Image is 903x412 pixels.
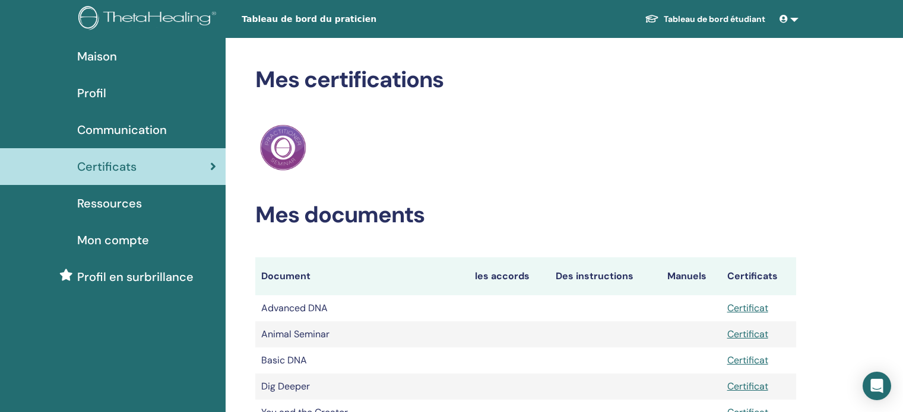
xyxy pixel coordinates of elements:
[721,257,796,295] th: Certificats
[255,373,469,400] td: Dig Deeper
[77,268,194,286] span: Profil en surbrillance
[255,295,469,321] td: Advanced DNA
[727,302,768,314] a: Certificat
[77,47,117,65] span: Maison
[77,194,142,212] span: Ressources
[727,354,768,366] a: Certificat
[661,257,721,295] th: Manuels
[242,13,420,25] span: Tableau de bord du praticien
[77,158,137,175] span: Certificats
[645,14,659,24] img: graduation-cap-white.svg
[255,347,469,373] td: Basic DNA
[727,380,768,392] a: Certificat
[77,84,106,102] span: Profil
[469,257,550,295] th: les accords
[78,6,220,33] img: logo.png
[260,124,306,171] img: Practitioner
[77,121,167,139] span: Communication
[255,257,469,295] th: Document
[255,202,796,229] h2: Mes documents
[550,257,661,295] th: Des instructions
[255,321,469,347] td: Animal Seminar
[635,8,775,30] a: Tableau de bord étudiant
[863,372,891,400] div: Open Intercom Messenger
[77,231,149,249] span: Mon compte
[255,66,796,94] h2: Mes certifications
[727,328,768,340] a: Certificat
